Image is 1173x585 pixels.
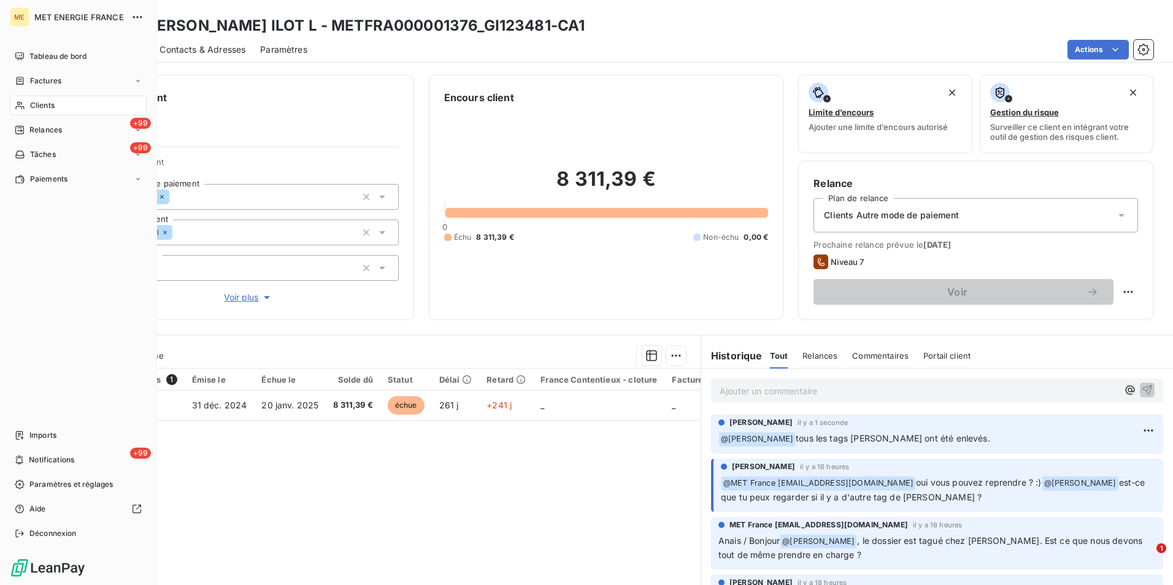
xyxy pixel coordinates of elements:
[444,90,514,105] h6: Encours client
[809,107,874,117] span: Limite d’encours
[540,375,657,384] div: France Contentieux - cloture
[831,257,864,267] span: Niveau 7
[729,417,793,428] span: [PERSON_NAME]
[29,503,46,514] span: Aide
[721,477,1148,502] span: est-ce que tu peux regarder si il y a d'autre tag de [PERSON_NAME] ?
[99,157,399,174] span: Propriétés Client
[718,535,780,546] span: Anais / Bonjour
[828,287,1086,297] span: Voir
[444,167,769,204] h2: 8 311,39 €
[540,400,544,410] span: _
[442,222,447,232] span: 0
[780,535,856,549] span: @ [PERSON_NAME]
[813,240,1138,250] span: Prochaine relance prévue le
[333,375,373,384] div: Solde dû
[160,44,245,56] span: Contacts & Adresses
[824,209,959,221] span: Clients Autre mode de paiement
[10,7,29,27] div: ME
[108,15,585,37] h3: ASL [PERSON_NAME] ILOT L - METFRA000001376_GI123481-CA1
[721,476,915,491] span: @ MET France [EMAIL_ADDRESS][DOMAIN_NAME]
[770,351,788,361] span: Tout
[29,479,113,490] span: Paramètres et réglages
[703,232,739,243] span: Non-échu
[260,44,307,56] span: Paramètres
[802,351,837,361] span: Relances
[439,375,472,384] div: Délai
[74,90,399,105] h6: Informations client
[166,374,177,385] span: 1
[224,291,273,304] span: Voir plus
[130,142,151,153] span: +99
[487,400,512,410] span: +241 j
[916,477,1042,487] span: oui vous pouvez reprendre ? :)
[990,107,1059,117] span: Gestion du risque
[439,400,459,410] span: 261 j
[30,174,67,185] span: Paiements
[388,375,425,384] div: Statut
[29,51,87,62] span: Tableau de bord
[30,100,55,111] span: Clients
[1156,543,1166,553] span: 1
[487,375,526,384] div: Retard
[732,461,795,472] span: [PERSON_NAME]
[30,149,56,160] span: Tâches
[10,499,147,519] a: Aide
[30,75,61,86] span: Factures
[800,463,849,470] span: il y a 16 heures
[172,227,182,238] input: Ajouter une valeur
[809,122,948,132] span: Ajouter une limite d’encours autorisé
[980,75,1153,153] button: Gestion du risqueSurveiller ce client en intégrant votre outil de gestion des risques client.
[798,419,848,426] span: il y a 1 seconde
[388,396,425,415] span: échue
[476,232,514,243] span: 8 311,39 €
[454,232,472,243] span: Échu
[99,291,399,304] button: Voir plus
[10,558,86,578] img: Logo LeanPay
[261,400,318,410] span: 20 janv. 2025
[718,535,1145,560] span: , le dossier est tagué chez [PERSON_NAME]. Est ce que nous devons tout de même prendre en charge ?
[192,375,247,384] div: Émise le
[813,279,1113,305] button: Voir
[1131,543,1161,573] iframe: Intercom live chat
[913,521,962,529] span: il y a 18 heures
[813,176,1138,191] h6: Relance
[719,432,795,446] span: @ [PERSON_NAME]
[261,375,318,384] div: Échue le
[852,351,909,361] span: Commentaires
[29,124,62,136] span: Relances
[130,118,151,129] span: +99
[333,399,373,411] span: 8 311,39 €
[701,348,763,363] h6: Historique
[130,448,151,459] span: +99
[990,122,1143,142] span: Surveiller ce client en intégrant votre outil de gestion des risques client.
[192,400,247,410] span: 31 déc. 2024
[169,191,179,202] input: Ajouter une valeur
[29,430,56,441] span: Imports
[923,240,951,250] span: [DATE]
[744,232,768,243] span: 0,00 €
[923,351,971,361] span: Portail client
[1042,476,1118,491] span: @ [PERSON_NAME]
[34,12,124,22] span: MET ENERGIE FRANCE
[1067,40,1129,59] button: Actions
[796,433,990,443] span: tous les tags [PERSON_NAME] ont été enlevés.
[729,519,908,530] span: MET France [EMAIL_ADDRESS][DOMAIN_NAME]
[672,400,675,410] span: _
[672,375,756,384] div: Facture / Echéancier
[29,528,77,539] span: Déconnexion
[798,75,972,153] button: Limite d’encoursAjouter une limite d’encours autorisé
[29,454,74,465] span: Notifications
